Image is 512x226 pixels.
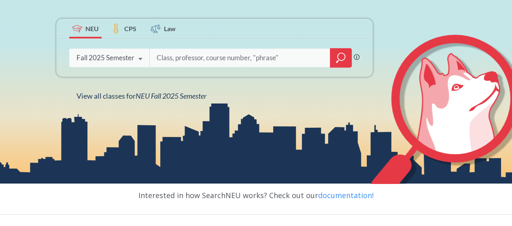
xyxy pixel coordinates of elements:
a: documentation! [318,190,374,200]
div: magnifying glass [330,48,352,68]
svg: magnifying glass [336,52,346,63]
span: View all classes for [76,91,206,100]
span: Law [164,24,176,33]
span: NEU Fall 2025 Semester [136,91,206,100]
div: Fall 2025 Semester [76,53,134,62]
span: NEU [85,24,99,33]
span: CPS [124,24,136,33]
input: Class, professor, course number, "phrase" [156,49,324,66]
